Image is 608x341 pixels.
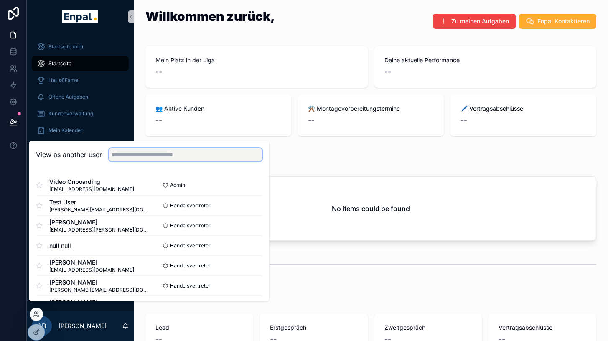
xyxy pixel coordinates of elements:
[49,287,149,293] span: [PERSON_NAME][EMAIL_ADDRESS][DOMAIN_NAME]
[49,178,134,186] span: Video Onboarding
[49,258,134,267] span: [PERSON_NAME]
[48,127,83,134] span: Mein Kalender
[170,182,185,188] span: Admin
[460,115,467,126] span: --
[62,10,98,23] img: App logo
[451,17,509,25] span: Zu meinen Aufgaben
[32,140,129,155] a: Lead anlegen
[27,33,134,199] div: scrollable content
[48,60,71,67] span: Startseite
[145,10,275,23] h1: Willkommen zurück,
[49,218,149,226] span: [PERSON_NAME]
[433,14,516,29] button: Zu meinen Aufgaben
[155,323,243,332] span: Lead
[499,323,586,332] span: Vertragsabschlüsse
[36,150,102,160] h2: View as another user
[48,77,78,84] span: Hall of Fame
[49,226,149,233] span: [EMAIL_ADDRESS][PERSON_NAME][DOMAIN_NAME]
[49,198,149,206] span: Test User
[49,278,149,287] span: [PERSON_NAME]
[155,66,162,78] span: --
[384,66,391,78] span: --
[32,106,129,121] a: Kundenverwaltung
[460,104,586,113] span: 🖊️ Vertragsabschlüsse
[384,56,587,64] span: Deine aktuelle Performance
[270,323,358,332] span: Erstgespräch
[49,267,134,273] span: [EMAIL_ADDRESS][DOMAIN_NAME]
[308,115,315,126] span: --
[49,242,71,250] span: null null
[32,39,129,54] a: Startseite (old)
[59,322,107,330] p: [PERSON_NAME]
[49,186,134,193] span: [EMAIL_ADDRESS][DOMAIN_NAME]
[48,110,93,117] span: Kundenverwaltung
[537,17,590,25] span: Enpal Kontaktieren
[48,43,83,50] span: Startseite (old)
[384,323,472,332] span: Zweitgespräch
[519,14,596,29] button: Enpal Kontaktieren
[48,94,88,100] span: Offene Aufgaben
[49,298,134,307] span: [PERSON_NAME]
[170,202,211,209] span: Handelsvertreter
[170,222,211,229] span: Handelsvertreter
[170,282,211,289] span: Handelsvertreter
[170,262,211,269] span: Handelsvertreter
[155,104,281,113] span: 👥 Aktive Kunden
[308,104,434,113] span: ⚒️ Montagevorbereitungstermine
[32,56,129,71] a: Startseite
[32,73,129,88] a: Hall of Fame
[49,206,149,213] span: [PERSON_NAME][EMAIL_ADDRESS][DOMAIN_NAME]
[170,242,211,249] span: Handelsvertreter
[32,89,129,104] a: Offene Aufgaben
[155,115,162,126] span: --
[332,204,410,214] h2: No items could be found
[32,123,129,138] a: Mein Kalender
[155,56,358,64] span: Mein Platz in der Liga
